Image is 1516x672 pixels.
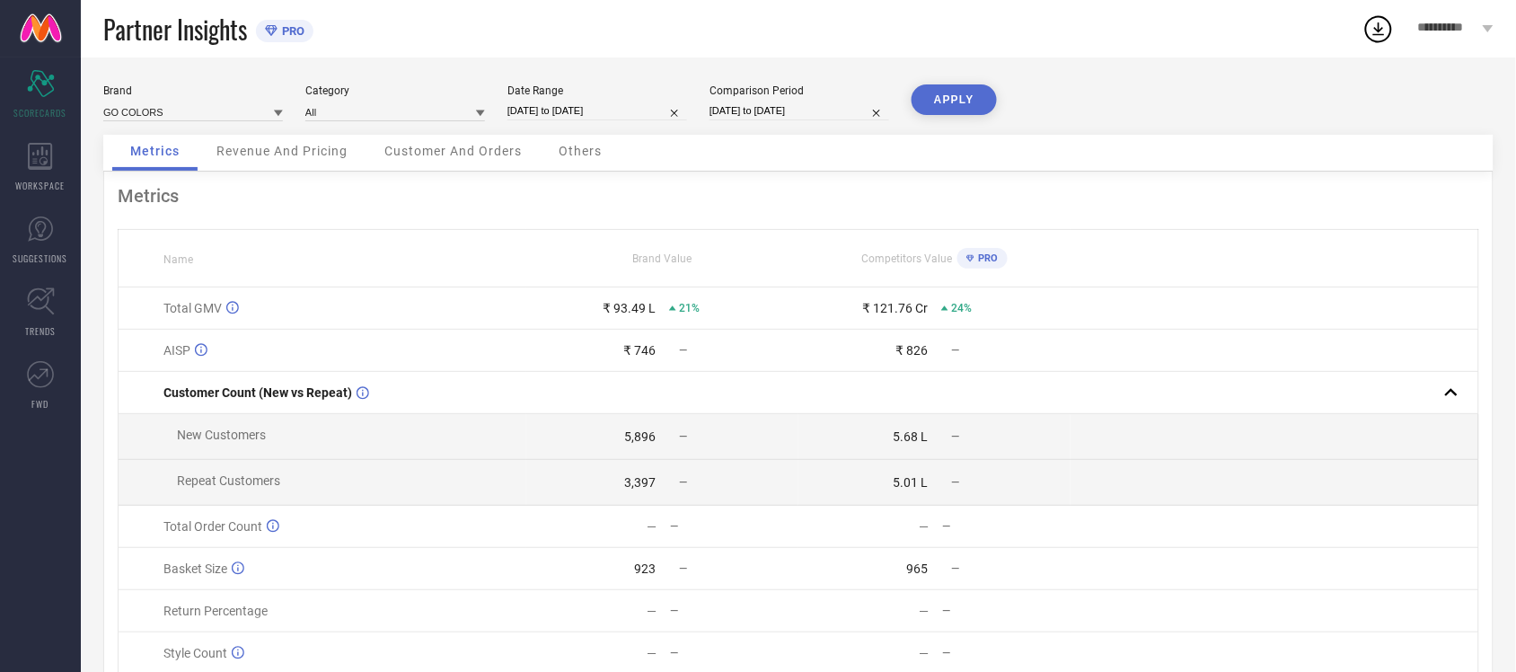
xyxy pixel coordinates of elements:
[670,605,798,617] div: —
[634,561,656,576] div: 923
[278,24,304,38] span: PRO
[216,144,348,158] span: Revenue And Pricing
[951,476,959,489] span: —
[163,385,352,400] span: Customer Count (New vs Repeat)
[974,252,999,264] span: PRO
[679,430,687,443] span: —
[893,429,928,444] div: 5.68 L
[25,324,56,338] span: TRENDS
[14,106,67,119] span: SCORECARDS
[906,561,928,576] div: 965
[163,646,227,660] span: Style Count
[942,605,1070,617] div: —
[670,520,798,533] div: —
[670,647,798,659] div: —
[862,301,928,315] div: ₹ 121.76 Cr
[919,646,929,660] div: —
[103,84,283,97] div: Brand
[507,84,687,97] div: Date Range
[951,302,972,314] span: 24%
[951,430,959,443] span: —
[679,344,687,357] span: —
[623,343,656,358] div: ₹ 746
[647,604,657,618] div: —
[163,604,268,618] span: Return Percentage
[942,647,1070,659] div: —
[919,604,929,618] div: —
[679,562,687,575] span: —
[177,473,280,488] span: Repeat Customers
[912,84,997,115] button: APPLY
[710,84,889,97] div: Comparison Period
[942,520,1070,533] div: —
[624,429,656,444] div: 5,896
[103,11,247,48] span: Partner Insights
[603,301,656,315] div: ₹ 93.49 L
[633,252,692,265] span: Brand Value
[647,519,657,534] div: —
[951,344,959,357] span: —
[893,475,928,490] div: 5.01 L
[919,519,929,534] div: —
[1362,13,1395,45] div: Open download list
[305,84,485,97] div: Category
[507,102,687,120] input: Select date range
[163,519,262,534] span: Total Order Count
[951,562,959,575] span: —
[163,253,193,266] span: Name
[559,144,602,158] span: Others
[679,476,687,489] span: —
[647,646,657,660] div: —
[130,144,180,158] span: Metrics
[895,343,928,358] div: ₹ 826
[679,302,700,314] span: 21%
[13,252,68,265] span: SUGGESTIONS
[16,179,66,192] span: WORKSPACE
[862,252,953,265] span: Competitors Value
[624,475,656,490] div: 3,397
[710,102,889,120] input: Select comparison period
[163,561,227,576] span: Basket Size
[384,144,522,158] span: Customer And Orders
[177,428,266,442] span: New Customers
[163,301,222,315] span: Total GMV
[118,185,1479,207] div: Metrics
[163,343,190,358] span: AISP
[32,397,49,411] span: FWD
